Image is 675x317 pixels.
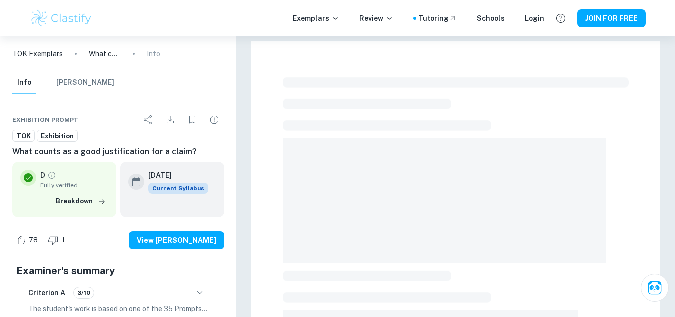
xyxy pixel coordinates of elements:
span: 78 [23,235,43,245]
h6: [DATE] [148,170,200,181]
span: 1 [56,235,70,245]
p: Exemplars [293,13,339,24]
h5: Examiner's summary [16,263,220,278]
div: Like [12,232,43,248]
a: Login [525,13,544,24]
a: TOK [12,130,35,142]
p: Info [147,48,160,59]
a: Tutoring [418,13,457,24]
a: Grade fully verified [47,171,56,180]
span: Exhibition Prompt [12,115,78,124]
button: Help and Feedback [552,10,569,27]
div: This exemplar is based on the current syllabus. Feel free to refer to it for inspiration/ideas wh... [148,183,208,194]
a: Schools [477,13,505,24]
p: What counts as a good justification for a claim? [89,48,121,59]
div: Report issue [204,110,224,130]
p: D [40,170,45,181]
button: Breakdown [53,194,108,209]
a: Exhibition [37,130,78,142]
p: Review [359,13,393,24]
button: View [PERSON_NAME] [129,231,224,249]
div: Dislike [45,232,70,248]
span: Fully verified [40,181,108,190]
h6: What counts as a good justification for a claim? [12,146,224,158]
h6: Criterion A [28,287,65,298]
button: Info [12,72,36,94]
button: [PERSON_NAME] [56,72,114,94]
div: Download [160,110,180,130]
img: Clastify logo [30,8,93,28]
span: Current Syllabus [148,183,208,194]
button: Ask Clai [641,274,669,302]
div: Share [138,110,158,130]
p: The student's work is based on one of the 35 Prompts released by the IBO for the examination sess... [28,303,208,314]
div: Bookmark [182,110,202,130]
a: TOK Exemplars [12,48,63,59]
span: Exhibition [37,131,77,141]
button: JOIN FOR FREE [577,9,646,27]
span: 3/10 [74,288,94,297]
span: TOK [13,131,34,141]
